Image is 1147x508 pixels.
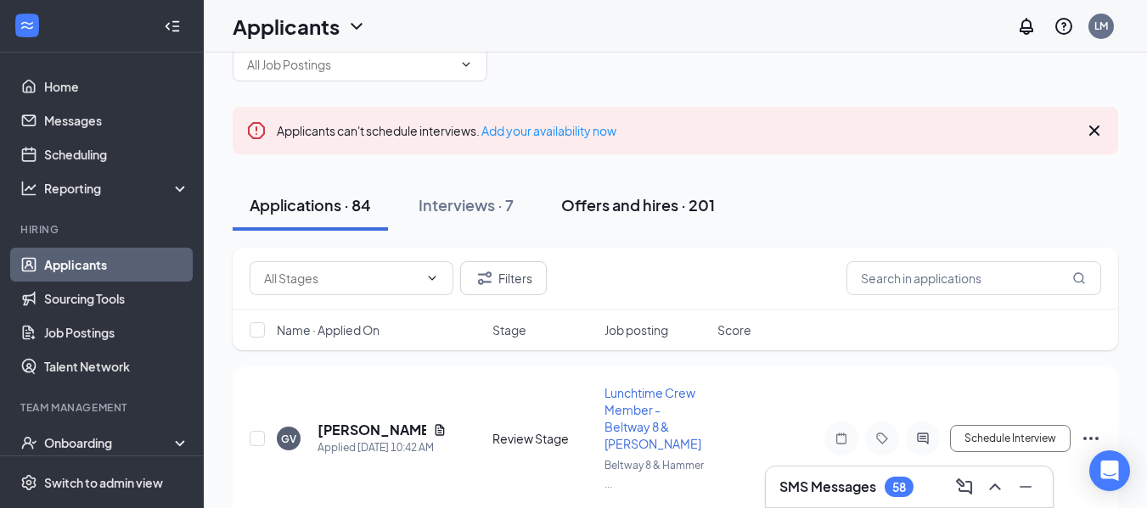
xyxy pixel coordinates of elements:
[459,58,473,71] svg: ChevronDown
[419,194,514,215] div: Interviews · 7
[164,18,181,35] svg: Collapse
[1054,16,1074,36] svg: QuestionInfo
[277,123,616,138] span: Applicants can't schedule interviews.
[1089,450,1130,491] div: Open Intercom Messenger
[913,432,933,445] svg: ActiveChat
[247,55,453,74] input: All Job Postings
[44,137,189,171] a: Scheduling
[346,16,367,36] svg: ChevronDown
[246,120,267,141] svg: Error
[475,268,495,288] svg: Filter
[233,12,340,41] h1: Applicants
[561,194,715,215] div: Offers and hires · 201
[277,321,380,338] span: Name · Applied On
[492,321,526,338] span: Stage
[1072,271,1086,285] svg: MagnifyingGlass
[44,70,189,103] a: Home
[44,474,163,491] div: Switch to admin view
[950,425,1071,452] button: Schedule Interview
[604,385,701,451] span: Lunchtime Crew Member - Beltway 8 & [PERSON_NAME]
[44,248,189,282] a: Applicants
[44,434,175,451] div: Onboarding
[44,315,189,349] a: Job Postings
[717,321,751,338] span: Score
[44,180,190,197] div: Reporting
[604,321,668,338] span: Job posting
[281,432,296,446] div: GV
[44,282,189,315] a: Sourcing Tools
[985,477,1005,497] svg: ChevronUp
[425,271,439,285] svg: ChevronDown
[460,261,547,295] button: Filter Filters
[954,477,975,497] svg: ComposeMessage
[1081,428,1101,449] svg: Ellipses
[1084,120,1105,141] svg: Cross
[250,194,371,215] div: Applications · 84
[892,480,906,494] div: 58
[44,103,189,137] a: Messages
[44,349,189,383] a: Talent Network
[20,400,186,415] div: Team Management
[604,459,704,490] span: Beltway 8 & Hammer ...
[1094,19,1108,33] div: LM
[318,421,426,439] h5: [PERSON_NAME]
[1012,473,1039,500] button: Minimize
[19,17,36,34] svg: WorkstreamLogo
[872,432,892,445] svg: Tag
[492,430,595,447] div: Review Stage
[981,473,1009,500] button: ChevronUp
[20,180,37,197] svg: Analysis
[831,432,852,445] svg: Note
[951,473,978,500] button: ComposeMessage
[20,474,37,491] svg: Settings
[20,222,186,237] div: Hiring
[481,123,616,138] a: Add your availability now
[20,434,37,451] svg: UserCheck
[264,269,419,287] input: All Stages
[433,423,447,437] svg: Document
[1015,477,1036,497] svg: Minimize
[318,439,447,456] div: Applied [DATE] 10:42 AM
[1016,16,1037,36] svg: Notifications
[779,477,876,496] h3: SMS Messages
[846,261,1101,295] input: Search in applications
